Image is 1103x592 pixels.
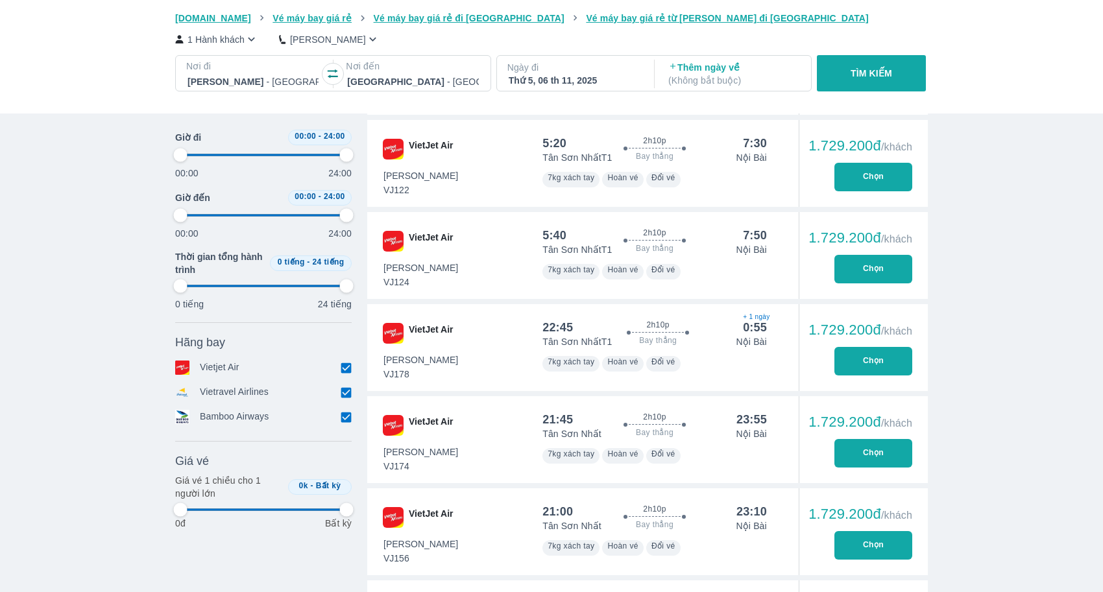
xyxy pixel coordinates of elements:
[175,13,251,23] span: [DOMAIN_NAME]
[736,427,766,440] p: Nội Bài
[808,414,912,430] div: 1.729.200đ
[651,265,675,274] span: Đổi vé
[808,322,912,338] div: 1.729.200đ
[542,228,566,243] div: 5:40
[175,335,225,350] span: Hãng bay
[643,412,666,422] span: 2h10p
[643,228,666,238] span: 2h10p
[175,227,199,240] p: 00:00
[299,481,308,490] span: 0k
[383,538,458,551] span: [PERSON_NAME]
[295,132,316,141] span: 00:00
[651,541,675,551] span: Đổi vé
[383,368,458,381] span: VJ178
[834,531,912,560] button: Chọn
[834,439,912,468] button: Chọn
[188,33,245,46] p: 1 Hành khách
[542,243,612,256] p: Tân Sơn Nhất T1
[316,481,341,490] span: Bất kỳ
[736,151,766,164] p: Nội Bài
[383,276,458,289] span: VJ124
[736,504,767,519] div: 23:10
[881,141,912,152] span: /khách
[324,192,345,201] span: 24:00
[175,298,204,311] p: 0 tiếng
[607,265,638,274] span: Hoàn vé
[200,410,269,424] p: Bamboo Airways
[881,418,912,429] span: /khách
[808,138,912,154] div: 1.729.200đ
[175,517,186,530] p: 0đ
[175,474,283,500] p: Giá vé 1 chiều cho 1 người lớn
[817,55,925,91] button: TÌM KIẾM
[542,320,573,335] div: 22:45
[607,173,638,182] span: Hoàn vé
[743,312,767,322] span: + 1 ngày
[651,173,675,182] span: Đổi vé
[542,151,612,164] p: Tân Sơn Nhất T1
[542,427,601,440] p: Tân Sơn Nhất
[279,32,380,46] button: [PERSON_NAME]
[175,250,265,276] span: Thời gian tổng hành trình
[651,357,675,366] span: Đổi vé
[200,385,269,399] p: Vietravel Airlines
[346,60,479,73] p: Nơi đến
[313,257,345,266] span: 24 tiếng
[409,323,453,344] span: VietJet Air
[175,191,210,204] span: Giờ đến
[808,230,912,246] div: 1.729.200đ
[509,74,640,87] div: Thứ 5, 06 th 11, 2025
[175,32,258,46] button: 1 Hành khách
[881,233,912,244] span: /khách
[383,445,458,458] span: [PERSON_NAME]
[307,257,309,266] span: -
[200,361,239,375] p: Vietjet Air
[542,335,612,348] p: Tân Sơn Nhất T1
[542,136,566,151] div: 5:20
[311,481,313,490] span: -
[383,552,458,565] span: VJ156
[383,323,404,344] img: VJ
[548,449,594,458] span: 7kg xách tay
[851,67,892,80] p: TÌM KIẾM
[736,412,767,427] div: 23:55
[736,243,766,256] p: Nội Bài
[646,320,669,330] span: 2h10p
[319,192,321,201] span: -
[548,357,594,366] span: 7kg xách tay
[607,541,638,551] span: Hoàn vé
[548,265,594,274] span: 7kg xách tay
[743,320,767,335] div: 0:55
[383,169,458,182] span: [PERSON_NAME]
[318,298,352,311] p: 24 tiếng
[383,231,404,252] img: VJ
[409,415,453,436] span: VietJet Air
[290,33,366,46] p: [PERSON_NAME]
[668,61,799,87] p: Thêm ngày về
[278,257,305,266] span: 0 tiếng
[383,139,404,160] img: VJ
[651,449,675,458] span: Đổi vé
[507,61,641,74] p: Ngày đi
[273,13,352,23] span: Vé máy bay giá rẻ
[175,453,209,469] span: Giá vé
[743,136,767,151] div: 7:30
[409,139,453,160] span: VietJet Air
[834,347,912,375] button: Chọn
[881,326,912,337] span: /khách
[542,519,601,532] p: Tân Sơn Nhất
[643,504,666,514] span: 2h10p
[808,506,912,522] div: 1.729.200đ
[328,167,352,180] p: 24:00
[607,449,638,458] span: Hoàn vé
[743,228,767,243] div: 7:50
[736,335,766,348] p: Nội Bài
[542,504,573,519] div: 21:00
[881,510,912,521] span: /khách
[607,357,638,366] span: Hoàn vé
[586,13,869,23] span: Vé máy bay giá rẻ từ [PERSON_NAME] đi [GEOGRAPHIC_DATA]
[175,167,199,180] p: 00:00
[374,13,564,23] span: Vé máy bay giá rẻ đi [GEOGRAPHIC_DATA]
[548,173,594,182] span: 7kg xách tay
[383,353,458,366] span: [PERSON_NAME]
